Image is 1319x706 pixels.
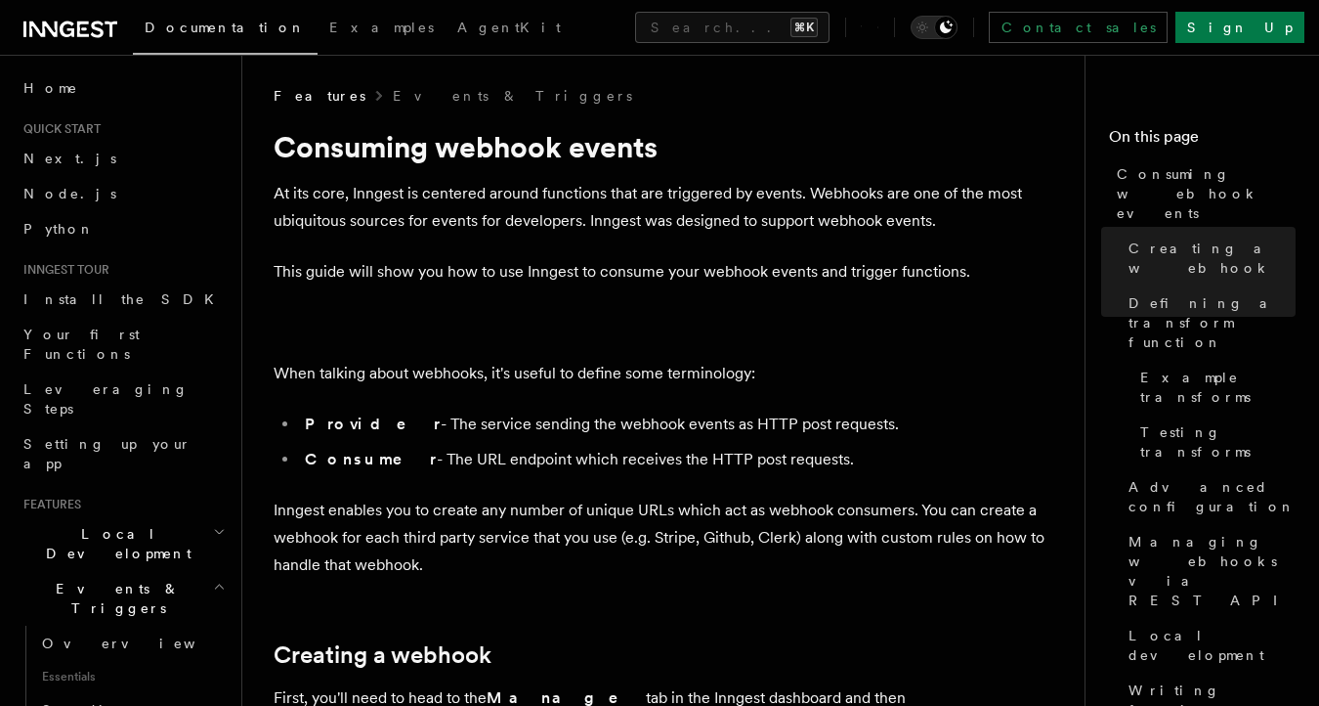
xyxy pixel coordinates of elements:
[305,415,441,433] strong: Provider
[16,426,230,481] a: Setting up your app
[1121,286,1296,360] a: Defining a transform function
[1128,239,1296,278] span: Creating a webhook
[16,497,81,512] span: Features
[145,20,306,35] span: Documentation
[16,282,230,317] a: Install the SDK
[16,121,101,137] span: Quick start
[318,6,446,53] a: Examples
[34,661,230,692] span: Essentials
[274,497,1055,579] p: Inngest enables you to create any number of unique URLs which act as webhook consumers. You can c...
[1109,125,1296,156] h4: On this page
[34,626,230,661] a: Overview
[274,129,1055,164] h1: Consuming webhook events
[16,141,230,176] a: Next.js
[1128,626,1296,665] span: Local development
[274,258,1055,286] p: This guide will show you how to use Inngest to consume your webhook events and trigger functions.
[635,12,830,43] button: Search...⌘K
[23,327,140,362] span: Your first Functions
[457,20,561,35] span: AgentKit
[299,446,1055,473] li: - The URL endpoint which receives the HTTP post requests.
[23,151,116,166] span: Next.js
[23,436,191,471] span: Setting up your app
[274,360,1055,387] p: When talking about webhooks, it's useful to define some terminology:
[16,524,213,563] span: Local Development
[16,372,230,426] a: Leveraging Steps
[1121,231,1296,286] a: Creating a webhook
[23,291,226,307] span: Install the SDK
[1128,293,1296,352] span: Defining a transform function
[274,641,491,669] a: Creating a webhook
[16,579,213,618] span: Events & Triggers
[393,86,632,106] a: Events & Triggers
[299,411,1055,438] li: - The service sending the webhook events as HTTP post requests.
[1128,477,1296,516] span: Advanced configuration
[16,516,230,571] button: Local Development
[16,317,230,372] a: Your first Functions
[274,86,365,106] span: Features
[989,12,1168,43] a: Contact sales
[23,186,116,201] span: Node.js
[1140,422,1296,462] span: Testing transforms
[305,450,437,468] strong: Consumer
[23,78,78,98] span: Home
[1175,12,1304,43] a: Sign Up
[329,20,434,35] span: Examples
[16,262,109,278] span: Inngest tour
[16,70,230,106] a: Home
[23,221,95,237] span: Python
[23,381,189,417] span: Leveraging Steps
[1121,618,1296,673] a: Local development
[1109,156,1296,231] a: Consuming webhook events
[790,18,818,37] kbd: ⌘K
[274,180,1055,235] p: At its core, Inngest is centered around functions that are triggered by events. Webhooks are one ...
[1132,360,1296,415] a: Example transforms
[911,16,957,39] button: Toggle dark mode
[16,211,230,246] a: Python
[1132,415,1296,469] a: Testing transforms
[446,6,573,53] a: AgentKit
[1121,469,1296,524] a: Advanced configuration
[133,6,318,55] a: Documentation
[1121,524,1296,618] a: Managing webhooks via REST API
[16,176,230,211] a: Node.js
[1128,532,1296,610] span: Managing webhooks via REST API
[16,571,230,626] button: Events & Triggers
[42,636,243,651] span: Overview
[1117,164,1296,223] span: Consuming webhook events
[1140,368,1296,407] span: Example transforms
